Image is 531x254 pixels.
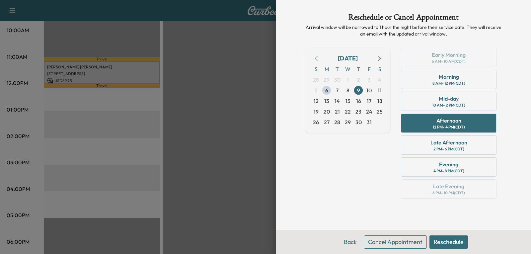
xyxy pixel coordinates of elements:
[314,97,319,105] span: 12
[430,138,467,146] div: Late Afternoon
[357,76,360,84] span: 2
[377,97,382,105] span: 18
[311,64,321,74] span: S
[313,76,319,84] span: 28
[347,76,349,84] span: 1
[334,118,340,126] span: 28
[367,118,372,126] span: 31
[378,86,382,94] span: 11
[324,97,329,105] span: 13
[336,86,339,94] span: 7
[364,64,374,74] span: F
[433,168,464,174] div: 4 PM - 8 PM (CDT)
[346,86,349,94] span: 8
[439,160,458,168] div: Evening
[345,108,351,116] span: 22
[374,64,385,74] span: S
[436,117,461,125] div: Afternoon
[313,118,319,126] span: 26
[335,97,340,105] span: 14
[353,64,364,74] span: T
[432,81,465,86] div: 8 AM - 12 PM (CDT)
[334,76,341,84] span: 30
[325,86,328,94] span: 6
[335,108,340,116] span: 21
[314,108,319,116] span: 19
[377,108,383,116] span: 25
[366,86,372,94] span: 10
[364,235,427,249] button: Cancel Appointment
[345,97,350,105] span: 15
[357,86,360,94] span: 9
[355,108,361,116] span: 23
[429,235,468,249] button: Reschedule
[439,95,459,103] div: Mid-day
[355,118,362,126] span: 30
[432,103,465,108] div: 10 AM - 2 PM (CDT)
[324,76,330,84] span: 29
[332,64,342,74] span: T
[433,125,465,130] div: 12 PM - 4 PM (CDT)
[439,73,459,81] div: Morning
[305,13,502,24] h1: Reschedule or Cancel Appointment
[324,118,330,126] span: 27
[315,86,318,94] span: 5
[340,235,361,249] button: Back
[324,108,330,116] span: 20
[321,64,332,74] span: M
[342,64,353,74] span: W
[356,97,361,105] span: 16
[368,76,371,84] span: 3
[345,118,351,126] span: 29
[433,146,464,152] div: 2 PM - 6 PM (CDT)
[367,97,371,105] span: 17
[305,24,502,37] p: Arrival window will be narrowed to 1 hour the night before their service date. They will receive ...
[378,76,381,84] span: 4
[366,108,372,116] span: 24
[338,54,358,63] div: [DATE]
